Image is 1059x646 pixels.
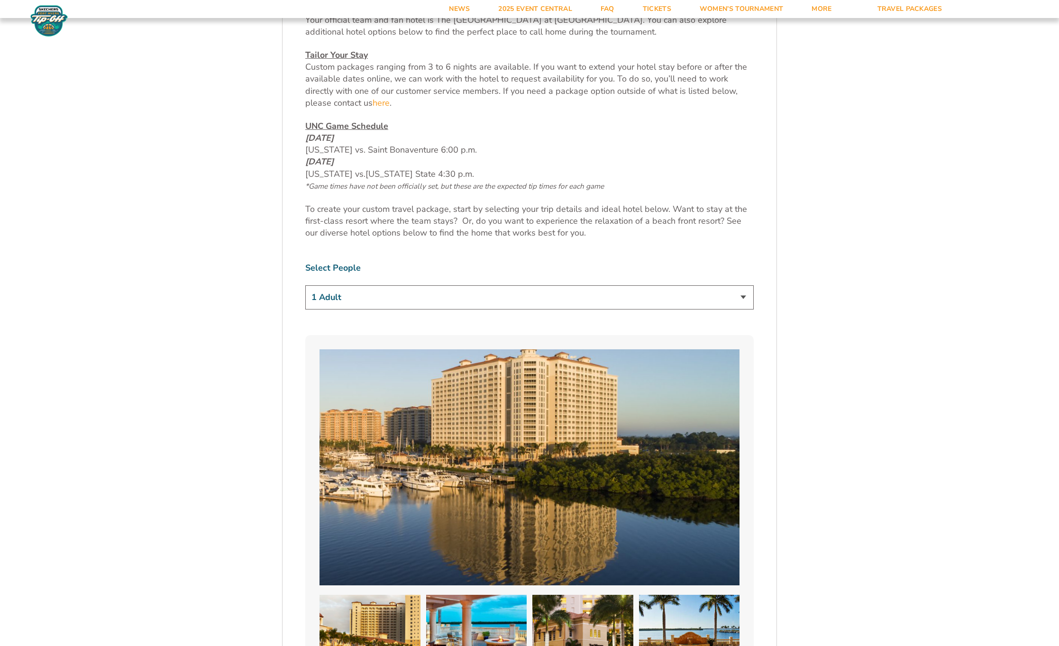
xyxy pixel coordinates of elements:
[305,262,754,274] label: Select People
[305,203,754,239] p: To create your custom travel package, start by selecting your trip details and ideal hotel below....
[305,156,334,167] em: [DATE]
[305,132,334,144] em: [DATE]
[305,49,368,61] u: Tailor Your Stay
[355,168,365,180] span: vs.
[373,97,390,109] a: here
[305,2,754,38] p: Your official team and fan hotel is The [GEOGRAPHIC_DATA] at [GEOGRAPHIC_DATA]. You can also expl...
[365,168,474,180] span: [US_STATE] State 4:30 p.m.
[305,120,388,132] u: UNC Game Schedule
[305,49,754,109] p: Custom packages ranging from 3 to 6 nights are available. If you want to extend your hotel stay b...
[305,182,604,191] span: *Game times have not been officially set, but these are the expected tip times for each game
[28,5,70,37] img: Fort Myers Tip-Off
[305,120,754,192] p: [US_STATE] vs. Saint Bonaventure 6:00 p.m. [US_STATE]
